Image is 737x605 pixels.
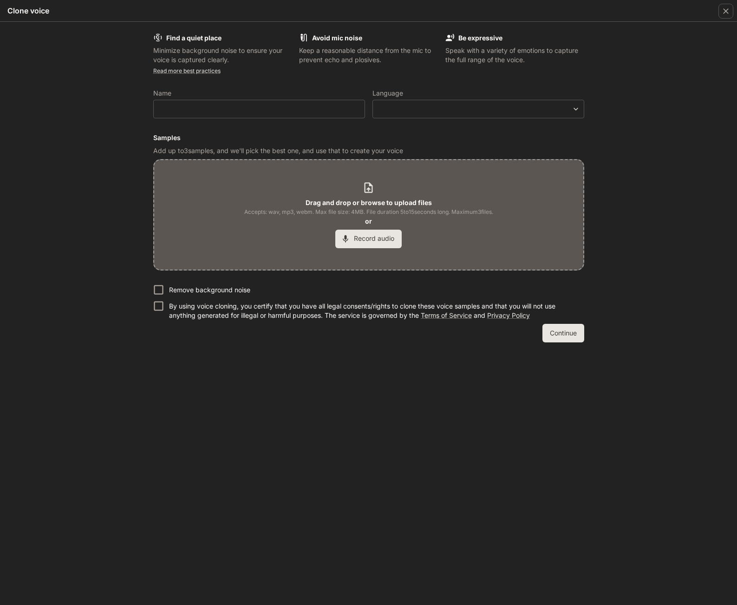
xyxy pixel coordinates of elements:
[312,34,362,42] b: Avoid mic noise
[458,34,502,42] b: Be expressive
[299,46,438,64] p: Keep a reasonable distance from the mic to prevent echo and plosives.
[153,90,171,97] p: Name
[445,46,584,64] p: Speak with a variety of emotions to capture the full range of the voice.
[244,207,493,217] span: Accepts: wav, mp3, webm. Max file size: 4MB. File duration 5 to 15 seconds long. Maximum 3 files.
[153,133,584,142] h6: Samples
[372,90,403,97] p: Language
[153,46,292,64] p: Minimize background noise to ensure your voice is captured clearly.
[306,199,432,206] b: Drag and drop or browse to upload files
[373,104,584,114] div: ​
[335,230,402,248] button: Record audio
[166,34,222,42] b: Find a quiet place
[7,6,49,16] h5: Clone voice
[421,311,472,319] a: Terms of Service
[542,324,584,342] button: Continue
[487,311,530,319] a: Privacy Policy
[169,302,577,320] p: By using voice cloning, you certify that you have all legal consents/rights to clone these voice ...
[153,67,221,74] a: Read more best practices
[153,146,584,155] p: Add up to 3 samples, and we'll pick the best one, and use that to create your voice
[365,217,372,225] b: or
[169,285,250,295] p: Remove background noise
